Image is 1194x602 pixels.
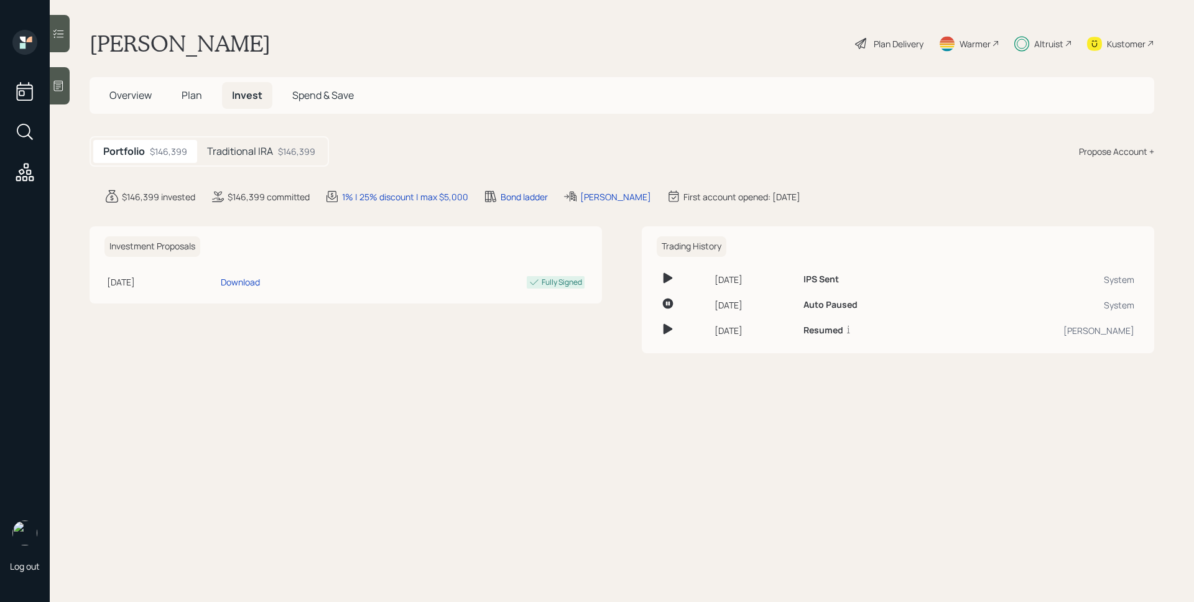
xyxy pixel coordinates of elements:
[803,274,839,285] h6: IPS Sent
[10,560,40,572] div: Log out
[954,324,1134,337] div: [PERSON_NAME]
[715,273,794,286] div: [DATE]
[803,300,858,310] h6: Auto Paused
[104,236,200,257] h6: Investment Proposals
[683,190,800,203] div: First account opened: [DATE]
[715,299,794,312] div: [DATE]
[657,236,726,257] h6: Trading History
[221,276,260,289] div: Download
[103,146,145,157] h5: Portfolio
[107,276,216,289] div: [DATE]
[278,145,315,158] div: $146,399
[542,277,582,288] div: Fully Signed
[715,324,794,337] div: [DATE]
[501,190,548,203] div: Bond ladder
[228,190,310,203] div: $146,399 committed
[232,88,262,102] span: Invest
[182,88,202,102] span: Plan
[1079,145,1154,158] div: Propose Account +
[960,37,991,50] div: Warmer
[109,88,152,102] span: Overview
[122,190,195,203] div: $146,399 invested
[803,325,843,336] h6: Resumed
[342,190,468,203] div: 1% | 25% discount | max $5,000
[292,88,354,102] span: Spend & Save
[954,273,1134,286] div: System
[954,299,1134,312] div: System
[150,145,187,158] div: $146,399
[1034,37,1063,50] div: Altruist
[874,37,923,50] div: Plan Delivery
[90,30,271,57] h1: [PERSON_NAME]
[580,190,651,203] div: [PERSON_NAME]
[1107,37,1145,50] div: Kustomer
[12,521,37,545] img: james-distasi-headshot.png
[207,146,273,157] h5: Traditional IRA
